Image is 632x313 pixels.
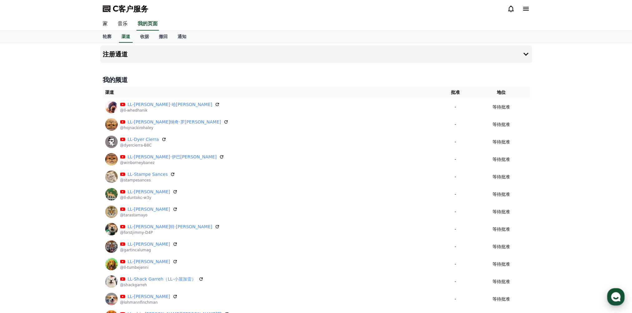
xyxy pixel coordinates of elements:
p: @stampesances [120,178,175,183]
p: @ll-whedhanik [120,108,220,113]
p: - [440,278,470,285]
p: 等待批准 [492,278,510,285]
font: 撤回 [159,34,168,39]
a: C客户服务 [103,4,148,14]
button: 注册通道 [100,46,532,63]
span: Home [16,207,27,212]
a: 收据 [135,31,154,43]
a: 家 [98,17,113,31]
p: 等待批准 [492,121,510,128]
a: 撤回 [154,31,173,43]
font: 轮廓 [103,34,111,39]
p: 等待批准 [492,226,510,233]
a: LL-Shack Garreh（LL-小屋加雷） [128,276,196,282]
a: LL-[PERSON_NAME] [128,189,170,195]
p: - [440,104,470,110]
p: - [440,226,470,233]
img: LL-福斯特·吉米 [105,223,118,235]
p: 等待批准 [492,156,510,163]
a: LL-[PERSON_NAME]纳奇·罗[PERSON_NAME] [128,119,221,125]
p: @ll-tumbejenni [120,265,178,270]
img: LL-霍伊纳奇·罗哈利 [105,118,118,131]
img: LL-韦德·哈尼克 [105,101,118,113]
a: LL-[PERSON_NAME] [128,258,170,265]
span: Messages [52,207,70,212]
p: @tarastamayo [120,213,178,218]
a: Settings [81,198,120,213]
p: 等待批准 [492,243,510,250]
img: LL-Dyer Cierra [105,136,118,148]
p: 等待批准 [492,261,510,267]
p: - [440,139,470,145]
p: 等待批准 [492,104,510,110]
font: 批准 [451,90,460,95]
span: C客户服务 [113,4,148,14]
p: - [440,174,470,180]
p: @forstjimmy-D4P [120,230,220,235]
p: @hojnackirohaley [120,125,228,130]
a: Messages [41,198,81,213]
p: @shackgarreh [120,282,203,287]
p: @dyercierra-B8C [120,143,166,148]
font: 收据 [140,34,149,39]
img: LL-塔拉斯·塔马约 [105,205,118,218]
p: 等待批准 [492,174,510,180]
a: LL-[PERSON_NAME] [128,241,170,248]
a: 渠道 [119,31,133,43]
p: @lohmannfinchman [120,300,178,305]
a: 通知 [173,31,191,43]
p: - [440,156,470,163]
a: LL-Stampe Sances [128,171,168,178]
p: @gartincalumag [120,248,178,253]
img: LL-Tumbe 珍妮 [105,258,118,270]
img: LL-加廷·卡鲁马格 [105,240,118,253]
p: @ll-duntokc-w3y [120,195,178,200]
a: Home [2,198,41,213]
p: 等待批准 [492,191,510,198]
p: - [440,243,470,250]
span: Settings [92,207,108,212]
h4: 我的频道 [103,75,530,84]
p: 等待批准 [492,139,510,145]
p: - [440,209,470,215]
p: - [440,191,470,198]
a: LL-[PERSON_NAME] [128,206,170,213]
font: 渠道 [105,90,114,95]
font: 地位 [497,90,506,95]
a: LL-[PERSON_NAME]·哈[PERSON_NAME] [128,101,212,108]
p: - [440,121,470,128]
a: LL-Dyer Cierra [128,136,159,143]
p: 等待批准 [492,209,510,215]
a: LL-[PERSON_NAME]·伊巴[PERSON_NAME] [128,154,217,160]
img: LL-邓托 Kc [105,188,118,200]
p: - [440,261,470,267]
img: LL-Stampe Sances [105,171,118,183]
p: - [440,296,470,302]
a: 轮廓 [98,31,116,43]
p: @winborneybanez [120,160,224,165]
img: LL-洛曼·芬奇曼 [105,293,118,305]
p: 等待批准 [492,296,510,302]
a: 音乐 [113,17,133,31]
a: LL-[PERSON_NAME] [128,293,170,300]
a: LL-[PERSON_NAME]特·[PERSON_NAME] [128,224,212,230]
h4: 注册通道 [103,51,128,58]
img: LL-温伯恩·伊巴内斯 [105,153,118,166]
font: 渠道 [121,34,130,39]
a: 我的页面 [136,17,159,31]
img: LL-Shack Garreh（LL-小屋加雷） [105,275,118,288]
font: 通知 [178,34,186,39]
